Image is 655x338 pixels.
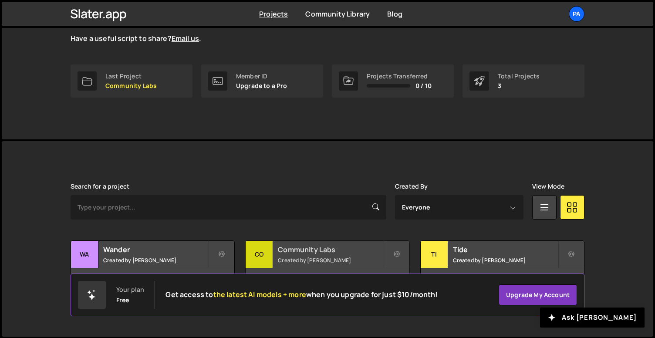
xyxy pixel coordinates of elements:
label: Search for a project [71,183,129,190]
span: 0 / 10 [415,82,432,89]
a: Email us [172,34,199,43]
input: Type your project... [71,195,386,220]
div: Total Projects [498,73,540,80]
div: Last Project [105,73,157,80]
small: Created by [PERSON_NAME] [103,257,208,264]
a: Co Community Labs Created by [PERSON_NAME] 4 pages, last updated by [PERSON_NAME] [DATE] [245,240,409,295]
label: Created By [395,183,428,190]
a: Wa Wander Created by [PERSON_NAME] 2 pages, last updated by [PERSON_NAME] about [DATE] [71,240,235,295]
p: 3 [498,82,540,89]
label: View Mode [532,183,564,190]
h2: Wander [103,245,208,254]
a: Pa [569,6,584,22]
a: Last Project Community Labs [71,64,192,98]
a: Projects [259,9,288,19]
small: Created by [PERSON_NAME] [278,257,383,264]
div: Co [246,241,273,268]
button: Ask [PERSON_NAME] [540,308,645,328]
div: Wa [71,241,98,268]
div: Your plan [116,286,144,293]
h2: Community Labs [278,245,383,254]
div: Member ID [236,73,287,80]
a: Blog [387,9,402,19]
div: Free [116,297,129,304]
p: Upgrade to a Pro [236,82,287,89]
a: Community Library [305,9,370,19]
div: Ti [421,241,448,268]
div: Projects Transferred [367,73,432,80]
h2: Get access to when you upgrade for just $10/month! [165,291,438,299]
div: 2 pages, last updated by [PERSON_NAME] about [DATE] [421,268,584,294]
h2: Tide [453,245,558,254]
div: 2 pages, last updated by [PERSON_NAME] about [DATE] [71,268,234,294]
div: 4 pages, last updated by [PERSON_NAME] [DATE] [246,268,409,294]
small: Created by [PERSON_NAME] [453,257,558,264]
a: Ti Tide Created by [PERSON_NAME] 2 pages, last updated by [PERSON_NAME] about [DATE] [420,240,584,295]
span: the latest AI models + more [213,290,306,299]
p: Community Labs [105,82,157,89]
a: Upgrade my account [499,284,577,305]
